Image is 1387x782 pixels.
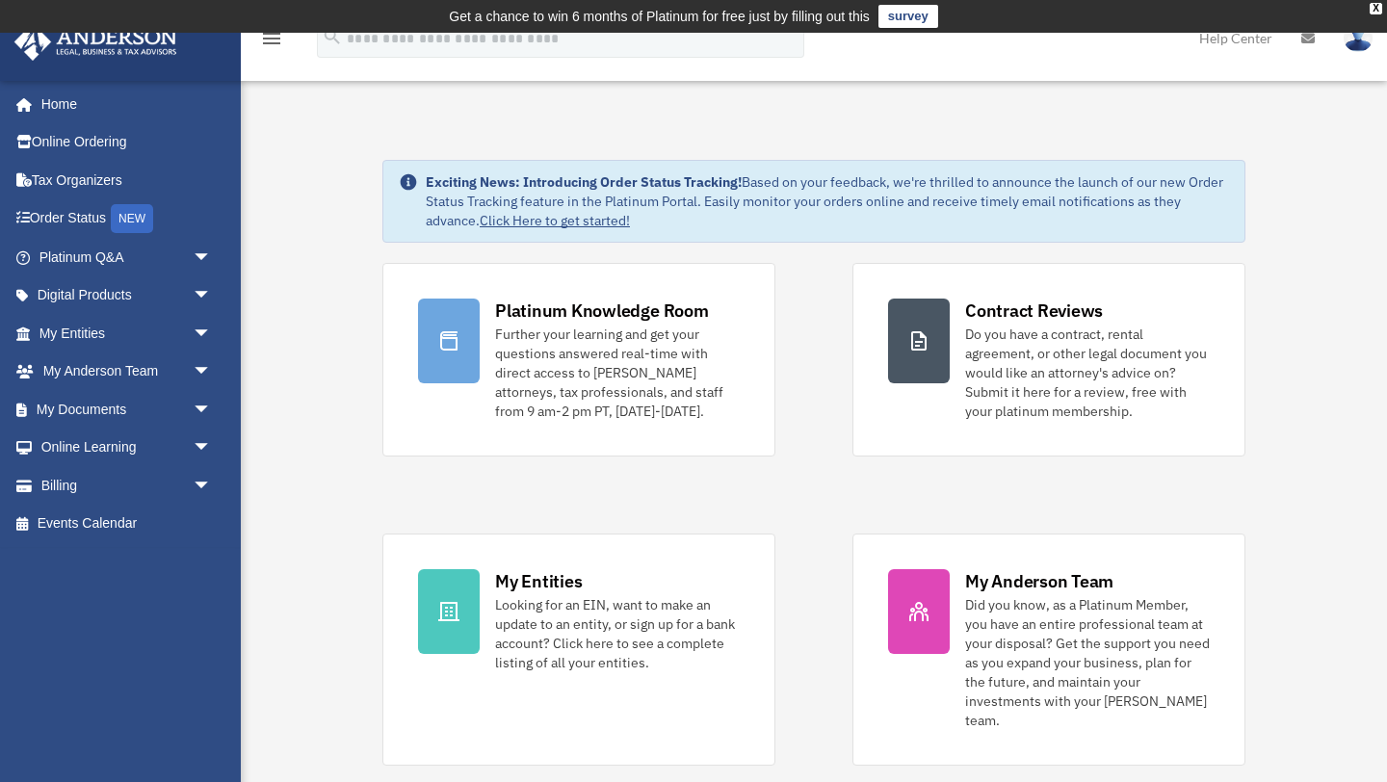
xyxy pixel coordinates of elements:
a: Platinum Knowledge Room Further your learning and get your questions answered real-time with dire... [382,263,775,456]
div: Further your learning and get your questions answered real-time with direct access to [PERSON_NAM... [495,325,740,421]
a: Online Ordering [13,123,241,162]
span: arrow_drop_down [193,429,231,468]
a: menu [260,34,283,50]
div: close [1370,3,1382,14]
a: My Entities Looking for an EIN, want to make an update to an entity, or sign up for a bank accoun... [382,534,775,766]
strong: Exciting News: Introducing Order Status Tracking! [426,173,742,191]
a: Home [13,85,231,123]
i: menu [260,27,283,50]
a: Tax Organizers [13,161,241,199]
img: Anderson Advisors Platinum Portal [9,23,183,61]
div: Based on your feedback, we're thrilled to announce the launch of our new Order Status Tracking fe... [426,172,1229,230]
span: arrow_drop_down [193,314,231,353]
div: Contract Reviews [965,299,1103,323]
div: My Entities [495,569,582,593]
i: search [322,26,343,47]
img: User Pic [1344,24,1373,52]
a: Click Here to get started! [480,212,630,229]
div: Looking for an EIN, want to make an update to an entity, or sign up for a bank account? Click her... [495,595,740,672]
a: My Documentsarrow_drop_down [13,390,241,429]
a: Contract Reviews Do you have a contract, rental agreement, or other legal document you would like... [852,263,1245,456]
div: Platinum Knowledge Room [495,299,709,323]
a: My Anderson Teamarrow_drop_down [13,352,241,391]
div: Did you know, as a Platinum Member, you have an entire professional team at your disposal? Get th... [965,595,1210,730]
div: Do you have a contract, rental agreement, or other legal document you would like an attorney's ad... [965,325,1210,421]
a: My Anderson Team Did you know, as a Platinum Member, you have an entire professional team at your... [852,534,1245,766]
span: arrow_drop_down [193,390,231,430]
div: Get a chance to win 6 months of Platinum for free just by filling out this [449,5,870,28]
a: My Entitiesarrow_drop_down [13,314,241,352]
span: arrow_drop_down [193,276,231,316]
div: NEW [111,204,153,233]
a: Order StatusNEW [13,199,241,239]
span: arrow_drop_down [193,352,231,392]
a: Events Calendar [13,505,241,543]
a: Platinum Q&Aarrow_drop_down [13,238,241,276]
a: Billingarrow_drop_down [13,466,241,505]
a: Digital Productsarrow_drop_down [13,276,241,315]
a: survey [878,5,938,28]
span: arrow_drop_down [193,466,231,506]
span: arrow_drop_down [193,238,231,277]
div: My Anderson Team [965,569,1113,593]
a: Online Learningarrow_drop_down [13,429,241,467]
